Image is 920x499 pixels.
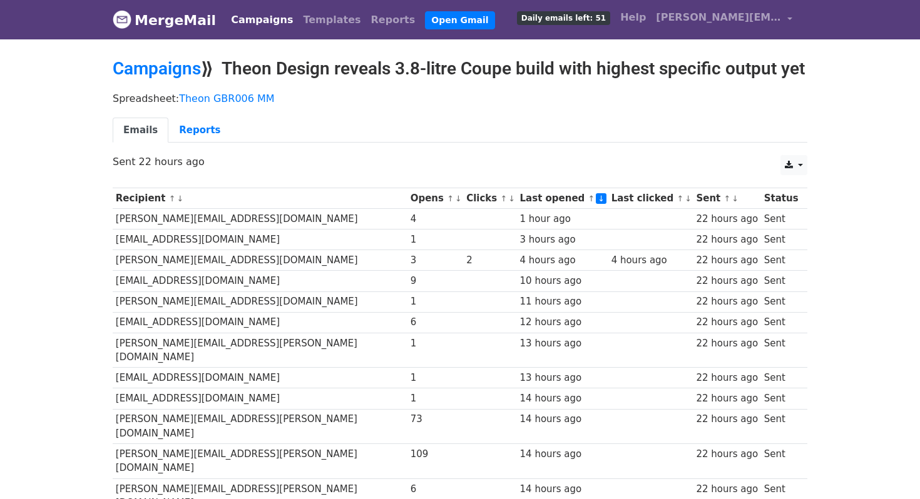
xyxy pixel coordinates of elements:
div: 1 hour ago [520,212,605,226]
div: 22 hours ago [696,212,758,226]
div: 22 hours ago [696,482,758,496]
td: [EMAIL_ADDRESS][DOMAIN_NAME] [113,271,407,291]
a: Daily emails left: 51 [512,5,615,30]
a: Reports [366,8,421,33]
div: 22 hours ago [696,233,758,247]
div: 2 [466,253,514,268]
div: 13 hours ago [520,336,605,351]
td: [PERSON_NAME][EMAIL_ADDRESS][PERSON_NAME][DOMAIN_NAME] [113,333,407,368]
td: Sent [761,250,801,271]
th: Recipient [113,188,407,209]
td: Sent [761,368,801,388]
a: ↓ [508,194,515,203]
div: 3 [411,253,461,268]
a: ↑ [724,194,731,203]
div: 1 [411,371,461,385]
a: ↑ [501,194,508,203]
span: Daily emails left: 51 [517,11,610,25]
a: ↑ [588,194,595,203]
a: ↑ [677,194,683,203]
th: Clicks [463,188,516,209]
td: Sent [761,291,801,312]
p: Sent 22 hours ago [113,155,807,168]
td: Sent [761,333,801,368]
a: Templates [298,8,365,33]
td: Sent [761,209,801,229]
a: Open Gmail [425,11,494,29]
a: Campaigns [226,8,298,33]
td: [PERSON_NAME][EMAIL_ADDRESS][DOMAIN_NAME] [113,250,407,271]
div: 22 hours ago [696,336,758,351]
td: Sent [761,409,801,444]
div: 14 hours ago [520,447,605,461]
a: ↓ [732,194,739,203]
th: Last opened [517,188,608,209]
td: Sent [761,229,801,250]
img: MergeMail logo [113,10,131,29]
a: Campaigns [113,58,201,79]
th: Sent [693,188,761,209]
div: 22 hours ago [696,371,758,385]
div: 22 hours ago [696,412,758,426]
td: [PERSON_NAME][EMAIL_ADDRESS][DOMAIN_NAME] [113,209,407,229]
div: 4 [411,212,461,226]
a: Reports [168,118,231,143]
a: ↓ [176,194,183,203]
td: [EMAIL_ADDRESS][DOMAIN_NAME] [113,388,407,409]
div: 9 [411,274,461,288]
td: Sent [761,388,801,409]
a: [PERSON_NAME][EMAIL_ADDRESS][DOMAIN_NAME] [651,5,797,34]
div: 6 [411,315,461,330]
td: [PERSON_NAME][EMAIL_ADDRESS][DOMAIN_NAME] [113,291,407,312]
div: 22 hours ago [696,274,758,288]
div: 1 [411,391,461,406]
div: 73 [411,412,461,426]
a: MergeMail [113,7,216,33]
td: [EMAIL_ADDRESS][DOMAIN_NAME] [113,368,407,388]
div: 3 hours ago [520,233,605,247]
a: Help [615,5,651,30]
th: Status [761,188,801,209]
a: ↓ [596,193,606,204]
p: Spreadsheet: [113,92,807,105]
td: Sent [761,312,801,333]
div: 1 [411,336,461,351]
span: [PERSON_NAME][EMAIL_ADDRESS][DOMAIN_NAME] [656,10,781,25]
a: ↓ [455,194,462,203]
div: 1 [411,295,461,309]
td: [EMAIL_ADDRESS][DOMAIN_NAME] [113,229,407,250]
div: 11 hours ago [520,295,605,309]
a: Emails [113,118,168,143]
td: Sent [761,271,801,291]
td: [PERSON_NAME][EMAIL_ADDRESS][PERSON_NAME][DOMAIN_NAME] [113,409,407,444]
th: Opens [407,188,464,209]
div: 14 hours ago [520,482,605,496]
a: ↑ [447,194,454,203]
div: 109 [411,447,461,461]
th: Last clicked [608,188,693,209]
td: [EMAIL_ADDRESS][DOMAIN_NAME] [113,312,407,333]
div: 14 hours ago [520,412,605,426]
div: 1 [411,233,461,247]
a: ↓ [685,194,692,203]
div: 13 hours ago [520,371,605,385]
div: 22 hours ago [696,315,758,330]
td: [PERSON_NAME][EMAIL_ADDRESS][PERSON_NAME][DOMAIN_NAME] [113,444,407,479]
div: 4 hours ago [520,253,605,268]
h2: ⟫ Theon Design reveals 3.8-litre Coupe build with highest specific output yet [113,58,807,79]
div: 12 hours ago [520,315,605,330]
div: 22 hours ago [696,295,758,309]
div: 22 hours ago [696,447,758,461]
td: Sent [761,444,801,479]
div: 4 hours ago [611,253,690,268]
div: 14 hours ago [520,391,605,406]
a: Theon GBR006 MM [179,93,275,104]
div: 10 hours ago [520,274,605,288]
div: 22 hours ago [696,253,758,268]
div: 22 hours ago [696,391,758,406]
a: ↑ [169,194,176,203]
div: 6 [411,482,461,496]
